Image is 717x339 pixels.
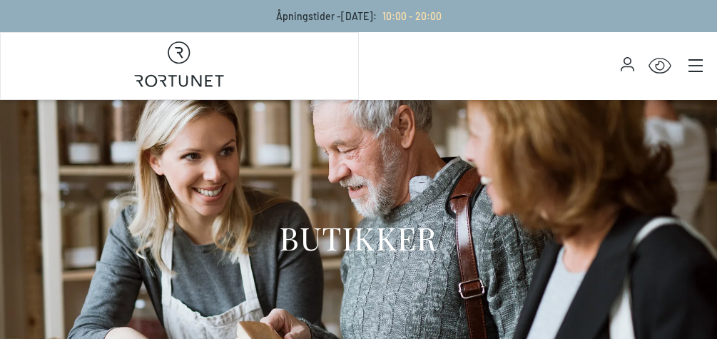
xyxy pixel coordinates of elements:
[280,218,437,257] h1: BUTIKKER
[649,55,671,78] button: Open Accessibility Menu
[686,56,706,76] button: Main menu
[377,10,442,22] a: 10:00 - 20:00
[382,10,442,22] span: 10:00 - 20:00
[276,9,442,24] p: Åpningstider - [DATE] :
